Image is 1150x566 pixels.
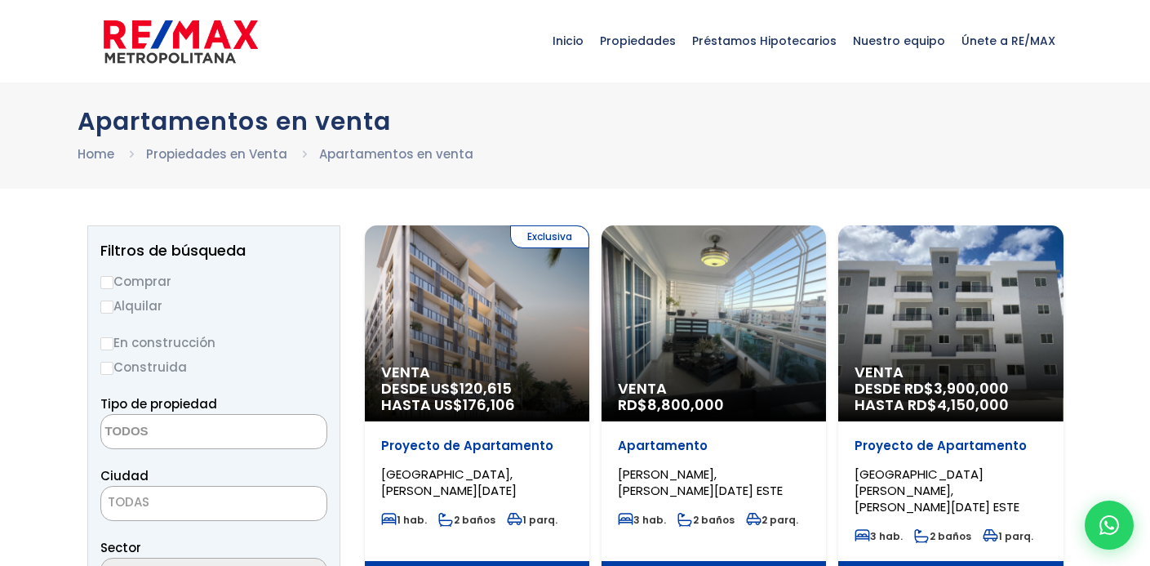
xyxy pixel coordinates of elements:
span: [PERSON_NAME], [PERSON_NAME][DATE] ESTE [618,466,783,499]
h2: Filtros de búsqueda [100,243,327,259]
span: Únete a RE/MAX [953,16,1063,65]
span: 1 hab. [381,513,427,527]
span: 176,106 [463,394,515,415]
span: 2 parq. [746,513,798,527]
textarea: Search [101,415,260,450]
p: Apartamento [618,438,810,454]
label: En construcción [100,332,327,353]
span: RD$ [618,394,724,415]
span: HASTA RD$ [855,397,1046,413]
span: 1 parq. [507,513,557,527]
input: Comprar [100,276,113,289]
input: Alquilar [100,301,113,314]
span: DESDE RD$ [855,381,1046,413]
span: Venta [618,381,810,397]
input: En construcción [100,337,113,350]
span: [GEOGRAPHIC_DATA][PERSON_NAME], [PERSON_NAME][DATE] ESTE [855,466,1019,515]
span: Propiedades [592,16,684,65]
span: Venta [381,364,573,381]
span: 3,900,000 [934,378,1009,399]
span: 2 baños [677,513,735,527]
span: Sector [100,539,141,556]
span: 2 baños [438,513,495,527]
span: 120,615 [460,378,512,399]
span: 1 parq. [983,529,1033,543]
p: Proyecto de Apartamento [381,438,573,454]
span: TODAS [100,486,327,521]
img: remax-metropolitana-logo [104,17,258,66]
span: 3 hab. [618,513,666,527]
span: 4,150,000 [937,394,1009,415]
li: Apartamentos en venta [319,144,473,164]
span: 2 baños [914,529,971,543]
span: DESDE US$ [381,381,573,413]
span: 8,800,000 [647,394,724,415]
span: Inicio [544,16,592,65]
a: Home [78,145,114,163]
span: Nuestro equipo [845,16,953,65]
span: Ciudad [100,467,149,484]
span: 3 hab. [855,529,903,543]
a: Propiedades en Venta [146,145,287,163]
span: Exclusiva [510,225,589,248]
span: Préstamos Hipotecarios [684,16,845,65]
h1: Apartamentos en venta [78,107,1073,136]
label: Alquilar [100,296,327,316]
label: Construida [100,357,327,377]
label: Comprar [100,271,327,292]
span: [GEOGRAPHIC_DATA], [PERSON_NAME][DATE] [381,466,517,499]
span: Venta [855,364,1046,381]
span: HASTA US$ [381,397,573,413]
span: Tipo de propiedad [100,395,217,412]
p: Proyecto de Apartamento [855,438,1046,454]
span: TODAS [101,491,326,514]
span: TODAS [108,493,149,510]
input: Construida [100,362,113,375]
